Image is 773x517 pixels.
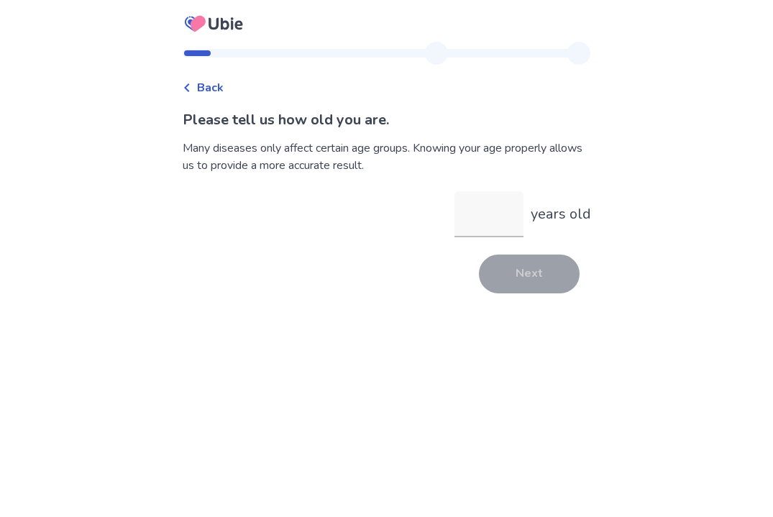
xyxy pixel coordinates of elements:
span: Next [516,267,543,280]
span: Many diseases only affect certain age groups. Knowing your age properly allows us to provide a mo... [183,140,585,173]
button: Next [479,255,580,293]
input: years old [454,191,523,237]
span: years old [531,204,591,224]
span: Back [197,80,224,96]
span: Please tell us how old you are. [183,110,389,129]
